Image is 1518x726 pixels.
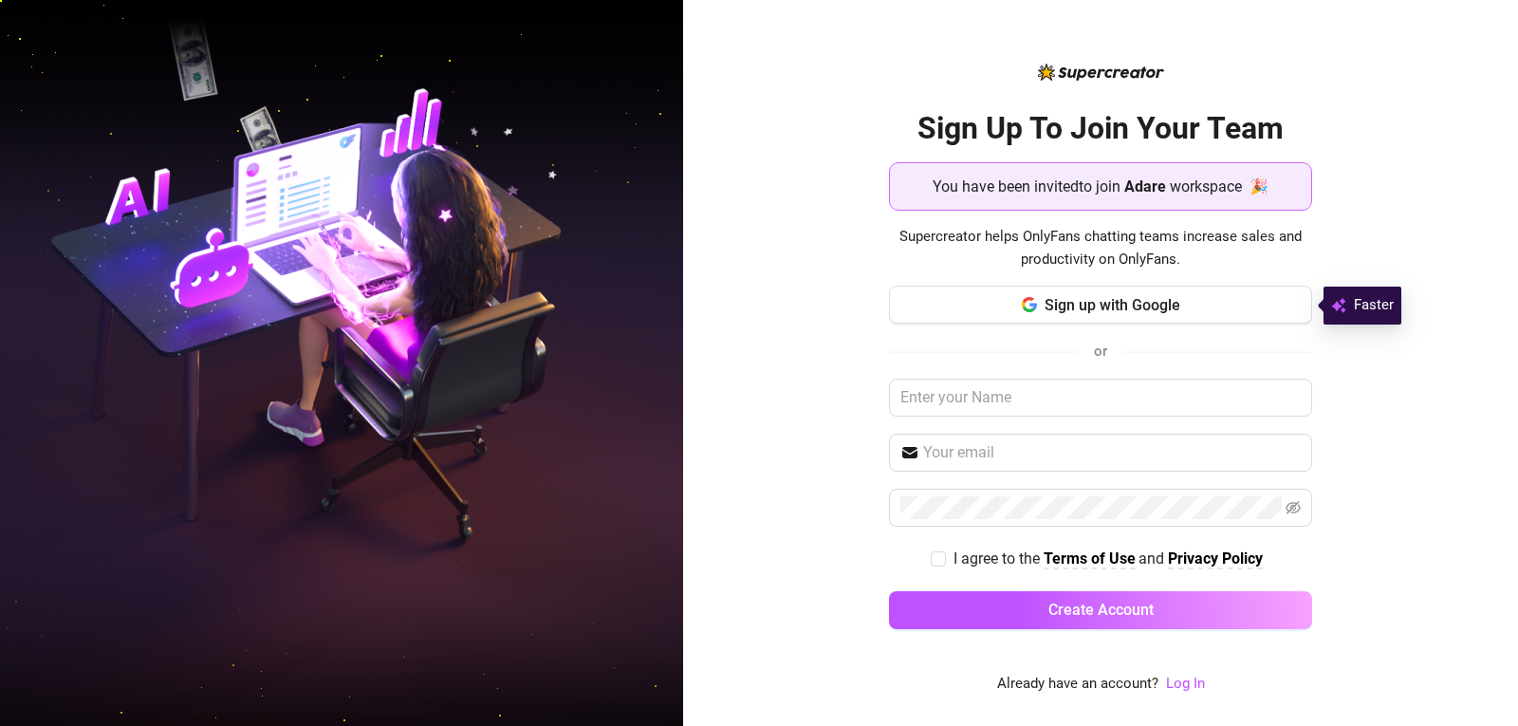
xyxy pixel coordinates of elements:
[1124,177,1166,195] strong: Adare
[1044,549,1136,569] a: Terms of Use
[1354,294,1394,317] span: Faster
[1168,549,1263,568] strong: Privacy Policy
[1044,549,1136,568] strong: Terms of Use
[1170,175,1268,198] span: workspace 🎉
[1166,673,1205,696] a: Log In
[1331,294,1346,317] img: svg%3e
[953,549,1044,568] span: I agree to the
[1038,64,1164,81] img: logo-BBDzfeDw.svg
[1286,500,1301,515] span: eye-invisible
[1166,675,1205,692] a: Log In
[889,109,1312,148] h2: Sign Up To Join Your Team
[1045,296,1180,314] span: Sign up with Google
[1048,601,1154,619] span: Create Account
[1094,343,1107,360] span: or
[889,286,1312,324] button: Sign up with Google
[889,226,1312,270] span: Supercreator helps OnlyFans chatting teams increase sales and productivity on OnlyFans.
[933,175,1120,198] span: You have been invited to join
[889,379,1312,417] input: Enter your Name
[1168,549,1263,569] a: Privacy Policy
[889,591,1312,629] button: Create Account
[923,441,1301,464] input: Your email
[1138,549,1168,568] span: and
[997,673,1158,696] span: Already have an account?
